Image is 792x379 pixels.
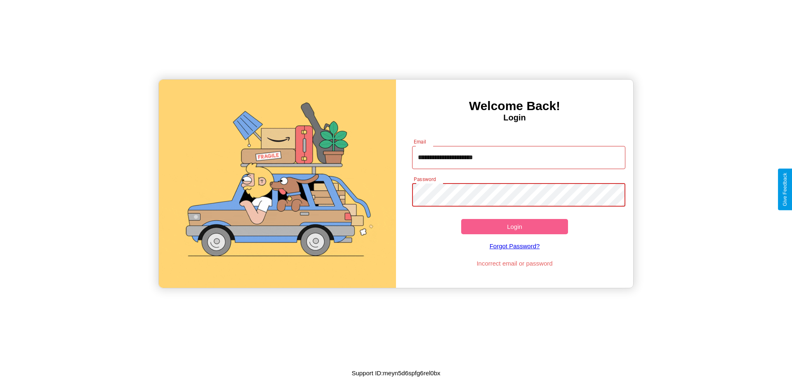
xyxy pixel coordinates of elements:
[414,138,427,145] label: Email
[351,367,440,379] p: Support ID: meyn5d6spfg6rel0bx
[396,113,633,122] h4: Login
[782,173,788,206] div: Give Feedback
[461,219,568,234] button: Login
[414,176,436,183] label: Password
[159,80,396,288] img: gif
[408,234,622,258] a: Forgot Password?
[408,258,622,269] p: Incorrect email or password
[396,99,633,113] h3: Welcome Back!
